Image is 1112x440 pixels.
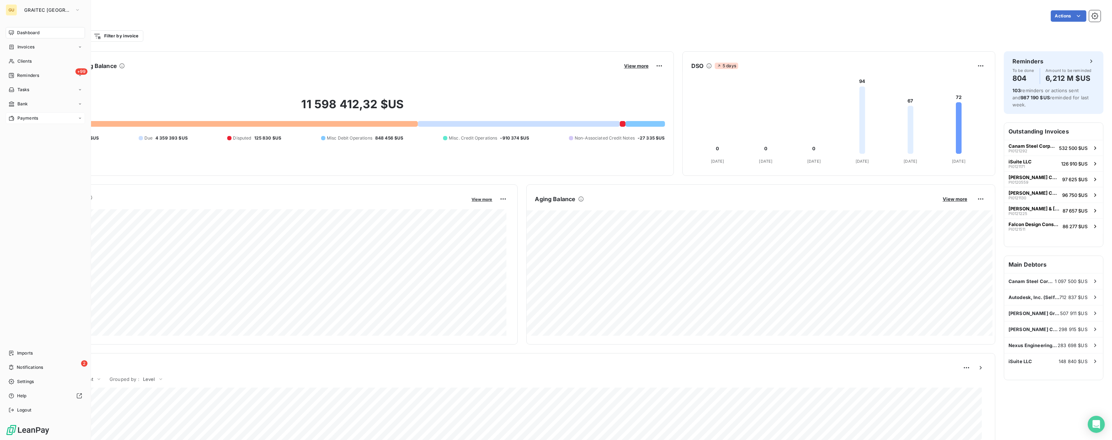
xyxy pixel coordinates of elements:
[17,58,32,64] span: Clients
[1009,143,1056,149] span: Canam Steel Corporation ([GEOGRAPHIC_DATA])
[904,159,917,164] tspan: [DATE]
[1004,187,1103,203] button: [PERSON_NAME] ConstructionPI012113096 750 $US
[1009,310,1060,316] span: [PERSON_NAME] Group
[1009,221,1060,227] span: Falcon Design Consultants
[1012,68,1034,73] span: To be done
[624,63,649,69] span: View more
[1009,294,1059,300] span: Autodesk, Inc. (Self Bill)
[638,135,665,141] span: -27 335 $US
[1009,358,1032,364] span: iSuite LLC
[1004,171,1103,187] button: [PERSON_NAME] ConstructionPI012055997 625 $US
[17,378,34,385] span: Settings
[17,115,38,121] span: Payments
[1009,149,1027,153] span: PI0121292
[1059,294,1087,300] span: 712 837 $US
[6,424,50,436] img: Logo LeanPay
[75,68,87,75] span: +99
[941,196,969,202] button: View more
[856,159,869,164] tspan: [DATE]
[1059,358,1087,364] span: 148 840 $US
[952,159,965,164] tspan: [DATE]
[24,7,72,13] span: GRAITEC [GEOGRAPHIC_DATA]
[1009,174,1059,180] span: [PERSON_NAME] Construction
[575,135,635,141] span: Non-Associated Credit Notes
[17,72,39,79] span: Reminders
[1009,180,1028,184] span: PI0120559
[1088,416,1105,433] div: Open Intercom Messenger
[1009,278,1055,284] span: Canam Steel Corporation ([GEOGRAPHIC_DATA])
[1004,218,1103,234] button: Falcon Design ConsultantsPI012151186 277 $US
[17,350,33,356] span: Imports
[1012,57,1043,66] h6: Reminders
[1063,208,1087,214] span: 87 657 $US
[1063,224,1087,229] span: 86 277 $US
[1009,196,1026,200] span: PI0121130
[943,196,967,202] span: View more
[449,135,497,141] span: Misc. Credit Operations
[500,135,530,141] span: -910 374 $US
[1061,161,1087,167] span: 126 910 $US
[1012,73,1034,84] h4: 804
[1004,123,1103,140] h6: Outstanding Invoices
[472,197,493,202] span: View more
[1009,342,1058,348] span: Nexus Engineering Group LLC
[1059,145,1087,151] span: 532 500 $US
[711,159,724,164] tspan: [DATE]
[1046,68,1092,73] span: Amount to be reminded
[1021,95,1050,100] span: 987 190 $US
[110,376,139,382] span: Grouped by :
[1062,192,1087,198] span: 96 750 $US
[1009,159,1032,164] span: iSuite LLC
[715,63,738,69] span: 5 days
[375,135,404,141] span: 848 456 $US
[759,159,772,164] tspan: [DATE]
[1009,211,1027,216] span: PI0121225
[155,135,188,141] span: 4 359 393 $US
[470,196,495,202] button: View more
[1012,88,1089,108] span: reminders or actions sent and reminded for last week.
[17,393,27,399] span: Help
[1060,310,1087,316] span: 507 911 $US
[535,195,576,203] h6: Aging Balance
[89,30,143,42] button: Filter by invoice
[254,135,282,141] span: 125 830 $US
[622,63,651,69] button: View more
[1059,326,1087,332] span: 298 915 $US
[1004,203,1103,218] button: [PERSON_NAME] & [PERSON_NAME] ConstructionPI012122587 657 $US
[17,30,39,36] span: Dashboard
[1009,227,1025,231] span: PI0121511
[1004,140,1103,156] button: Canam Steel Corporation ([GEOGRAPHIC_DATA])PI0121292532 500 $US
[1009,206,1060,211] span: [PERSON_NAME] & [PERSON_NAME] Construction
[17,101,28,107] span: Bank
[233,135,251,141] span: Disputed
[327,135,372,141] span: Misc Debit Operations
[1012,88,1021,93] span: 103
[1051,10,1086,22] button: Actions
[807,159,821,164] tspan: [DATE]
[691,62,703,70] h6: DSO
[1055,278,1087,284] span: 1 097 500 $US
[1004,156,1103,171] button: iSuite LLCPI0121171126 910 $US
[1009,164,1025,169] span: PI0121171
[17,364,43,371] span: Notifications
[1004,256,1103,273] h6: Main Debtors
[40,97,665,119] h2: 11 598 412,32 $US
[1058,342,1087,348] span: 283 698 $US
[143,376,155,382] span: Level
[144,135,153,141] span: Due
[17,407,31,413] span: Logout
[81,360,87,367] span: 2
[40,202,467,209] span: Monthly Revenue
[1046,73,1092,84] h4: 6,212 M $US
[6,4,17,16] div: GU
[1009,326,1059,332] span: [PERSON_NAME] Construction
[17,44,34,50] span: Invoices
[1009,190,1059,196] span: [PERSON_NAME] Construction
[1062,177,1087,182] span: 97 625 $US
[6,390,85,402] a: Help
[17,87,30,93] span: Tasks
